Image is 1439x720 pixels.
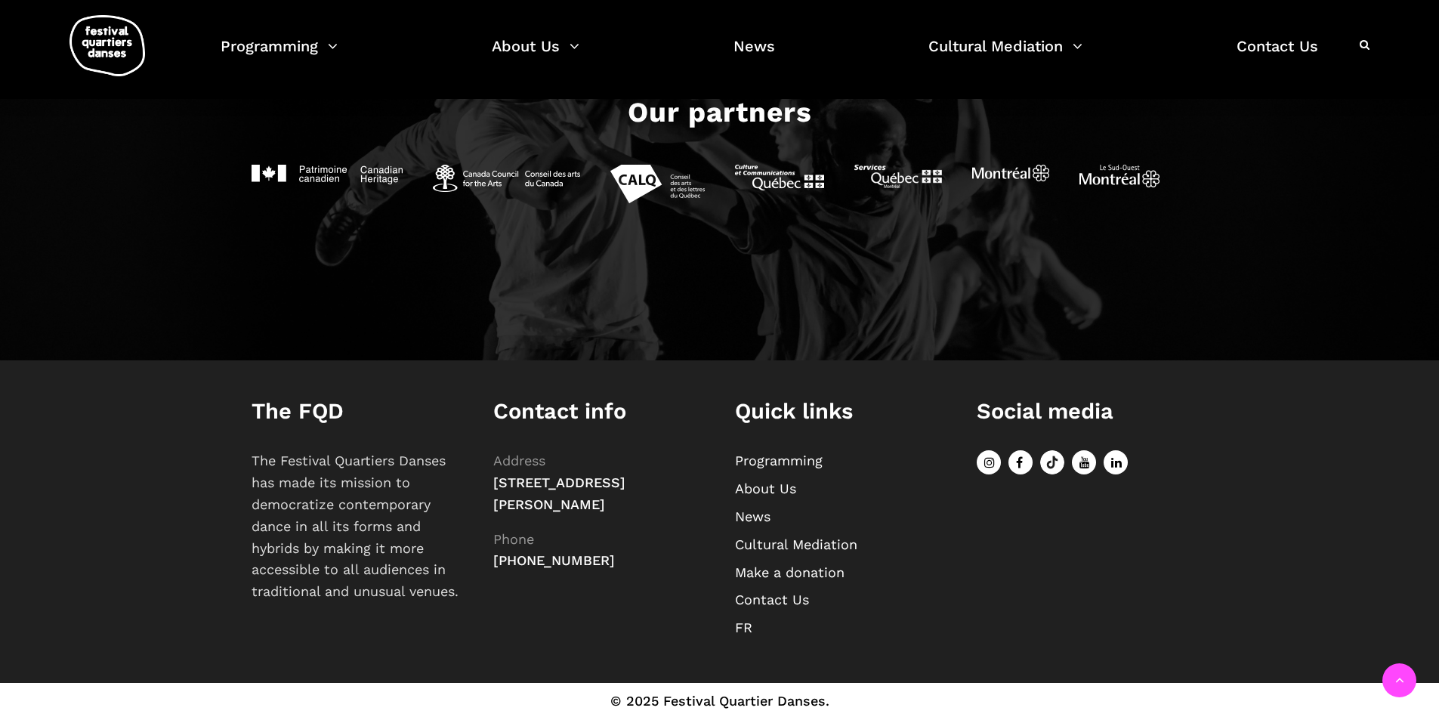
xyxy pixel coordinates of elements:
h1: Quick links [735,398,946,425]
img: logo-fqd-med [69,15,145,76]
a: Programming [735,453,823,468]
a: About Us [735,481,796,496]
a: Contact Us [735,592,809,607]
h1: Social media [977,398,1188,425]
a: About Us [492,33,579,78]
a: Cultural Mediation [735,536,857,552]
span: [STREET_ADDRESS][PERSON_NAME] [493,474,625,512]
h1: Contact info [493,398,705,425]
a: Cultural Mediation [928,33,1082,78]
img: CALQ [610,165,705,203]
img: Patrimoine Canadien [252,165,403,184]
a: Make a donation [735,564,845,580]
p: The Festival Quartiers Danses has made its mission to democratize contemporary dance in all its f... [252,450,463,603]
img: Sud Ouest Montréal [1079,165,1160,187]
a: News [733,33,775,78]
img: Ville de Montréal [972,165,1049,181]
span: [PHONE_NUMBER] [493,552,615,568]
a: Programming [221,33,338,78]
h1: The FQD [252,398,463,425]
div: © 2025 Festival Quartier Danses. [236,691,1203,712]
img: Services Québec [854,165,942,188]
span: Phone [493,531,534,547]
a: Contact Us [1237,33,1318,78]
img: MCCQ [735,165,824,190]
a: FR [735,620,752,635]
span: Address [493,453,545,468]
a: News [735,508,770,524]
img: Conseil des arts Canada [433,165,580,192]
h3: Our partners [628,96,812,134]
